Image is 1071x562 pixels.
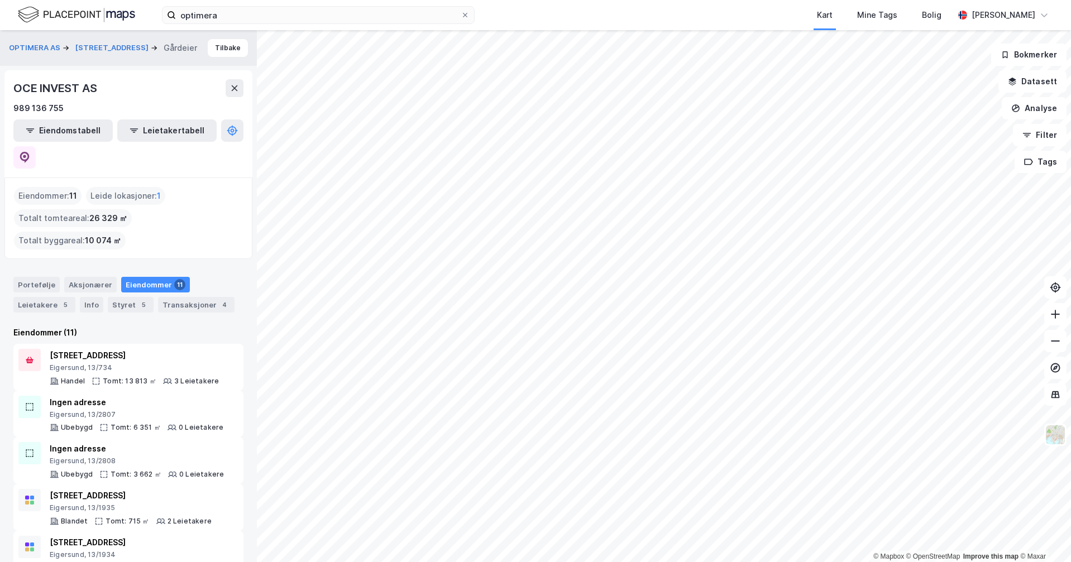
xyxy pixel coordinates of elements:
button: Datasett [998,70,1067,93]
div: [PERSON_NAME] [972,8,1035,22]
div: Blandet [61,517,88,526]
button: Eiendomstabell [13,119,113,142]
div: Info [80,297,103,313]
div: Kart [817,8,833,22]
div: [STREET_ADDRESS] [50,489,212,502]
div: Transaksjoner [158,297,235,313]
div: Totalt byggareal : [14,232,126,249]
div: OCE INVEST AS [13,79,99,97]
div: Tomt: 13 813 ㎡ [103,377,156,386]
div: Tomt: 715 ㎡ [106,517,149,526]
div: Totalt tomteareal : [14,209,132,227]
div: Leietakere [13,297,75,313]
button: Bokmerker [991,44,1067,66]
div: Ingen adresse [50,442,224,455]
div: 0 Leietakere [179,423,223,432]
div: Handel [61,377,85,386]
div: [STREET_ADDRESS] [50,536,213,549]
div: Bolig [922,8,941,22]
div: Eigersund, 13/1935 [50,503,212,512]
button: OPTIMERA AS [9,42,63,54]
div: Tomt: 3 662 ㎡ [111,470,161,479]
div: Mine Tags [857,8,897,22]
button: Leietakertabell [117,119,217,142]
img: Z [1045,424,1066,445]
span: 11 [69,189,77,203]
div: Eiendommer [121,277,190,292]
div: [STREET_ADDRESS] [50,349,219,362]
div: 989 136 755 [13,102,64,115]
a: OpenStreetMap [906,553,960,560]
div: Kontrollprogram for chat [1015,508,1071,562]
a: Mapbox [873,553,904,560]
div: Ubebygd [61,470,93,479]
div: 11 [174,279,185,290]
div: 0 Leietakere [179,470,224,479]
div: 5 [60,299,71,310]
div: Ingen adresse [50,396,223,409]
div: Eigersund, 13/734 [50,363,219,372]
span: 1 [157,189,161,203]
div: Eigersund, 13/2808 [50,457,224,465]
button: [STREET_ADDRESS] [75,42,151,54]
iframe: Chat Widget [1015,508,1071,562]
div: 2 Leietakere [168,517,212,526]
span: 26 329 ㎡ [89,212,127,225]
div: Leide lokasjoner : [86,187,165,205]
div: Eiendommer : [14,187,82,205]
span: 10 074 ㎡ [85,234,121,247]
img: logo.f888ab2527a4732fd821a326f86c7f29.svg [18,5,135,25]
input: Søk på adresse, matrikkel, gårdeiere, leietakere eller personer [176,7,461,23]
div: 3 Leietakere [174,377,219,386]
div: Eigersund, 13/2807 [50,410,223,419]
a: Improve this map [963,553,1019,560]
div: Portefølje [13,277,60,292]
button: Tags [1015,151,1067,173]
div: Styret [108,297,154,313]
div: Eiendommer (11) [13,326,243,339]
div: Gårdeier [164,41,197,55]
button: Tilbake [208,39,248,57]
button: Filter [1013,124,1067,146]
div: Aksjonærer [64,277,117,292]
div: Ubebygd [61,423,93,432]
div: Eigersund, 13/1934 [50,550,213,559]
button: Analyse [1002,97,1067,119]
div: 4 [219,299,230,310]
div: 5 [138,299,149,310]
div: Tomt: 6 351 ㎡ [111,423,161,432]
